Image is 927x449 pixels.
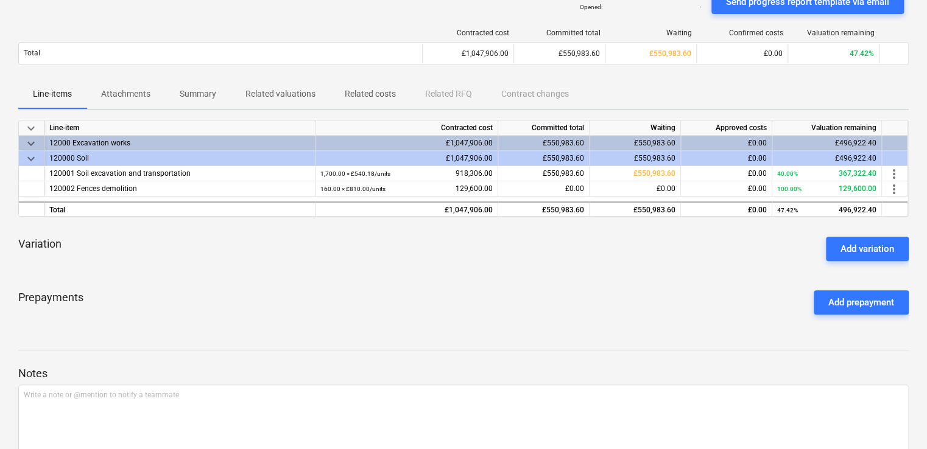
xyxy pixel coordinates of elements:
[777,203,876,218] div: 496,922.40
[315,120,498,136] div: Contracted cost
[320,166,493,181] div: 918,306.00
[18,237,62,251] p: Variation
[777,166,876,181] div: 367,322.40
[590,136,681,151] div: £550,983.60
[49,166,310,181] div: 120001 Soil excavation and transportation
[519,29,601,37] div: Committed total
[590,201,681,217] div: £550,983.60
[24,151,38,166] span: keyboard_arrow_down
[49,151,310,166] div: 120000 Soil
[320,170,390,177] small: 1,700.00 × £540.18 / units
[33,88,72,100] p: Line-items
[887,167,901,181] span: more_vert
[345,88,396,100] p: Related costs
[633,169,675,178] span: £550,983.60
[44,120,315,136] div: Line-item
[565,184,584,193] span: £0.00
[887,182,901,197] span: more_vert
[850,49,874,58] span: 47.42%
[772,120,882,136] div: Valuation remaining
[498,151,590,166] div: £550,983.60
[777,207,798,214] small: 47.42%
[498,120,590,136] div: Committed total
[498,201,590,217] div: £550,983.60
[320,186,386,192] small: 160.00 × £810.00 / units
[657,184,675,193] span: £0.00
[590,151,681,166] div: £550,983.60
[580,3,602,11] p: Opened :
[777,170,798,177] small: 40.00%
[793,29,875,37] div: Valuation remaining
[44,201,315,217] div: Total
[700,3,702,11] p: -
[702,29,783,37] div: Confirmed costs
[24,121,38,136] span: keyboard_arrow_down
[748,169,767,178] span: £0.00
[681,201,772,217] div: £0.00
[590,120,681,136] div: Waiting
[24,48,40,58] p: Total
[777,181,876,197] div: 129,600.00
[681,120,772,136] div: Approved costs
[315,201,498,217] div: £1,047,906.00
[772,151,882,166] div: £496,922.40
[826,237,909,261] button: Add variation
[180,88,216,100] p: Summary
[772,136,882,151] div: £496,922.40
[649,49,691,58] span: £550,983.60
[245,88,315,100] p: Related valuations
[764,49,783,58] span: £0.00
[49,181,310,197] div: 120002 Fences demolition
[101,88,150,100] p: Attachments
[777,186,802,192] small: 100.00%
[748,184,767,193] span: £0.00
[543,169,584,178] span: £550,983.60
[498,136,590,151] div: £550,983.60
[24,136,38,151] span: keyboard_arrow_down
[828,294,894,310] div: Add prepayment
[610,29,692,37] div: Waiting
[320,181,493,197] div: 129,600.00
[559,49,600,58] span: £550,983.60
[681,151,772,166] div: £0.00
[49,136,310,151] div: 12000 Excavation works
[422,44,513,63] div: £1,047,906.00
[315,136,498,151] div: £1,047,906.00
[315,151,498,166] div: £1,047,906.00
[814,290,909,315] button: Add prepayment
[18,290,83,315] p: Prepayments
[18,366,909,381] p: Notes
[428,29,509,37] div: Contracted cost
[841,241,894,257] div: Add variation
[681,136,772,151] div: £0.00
